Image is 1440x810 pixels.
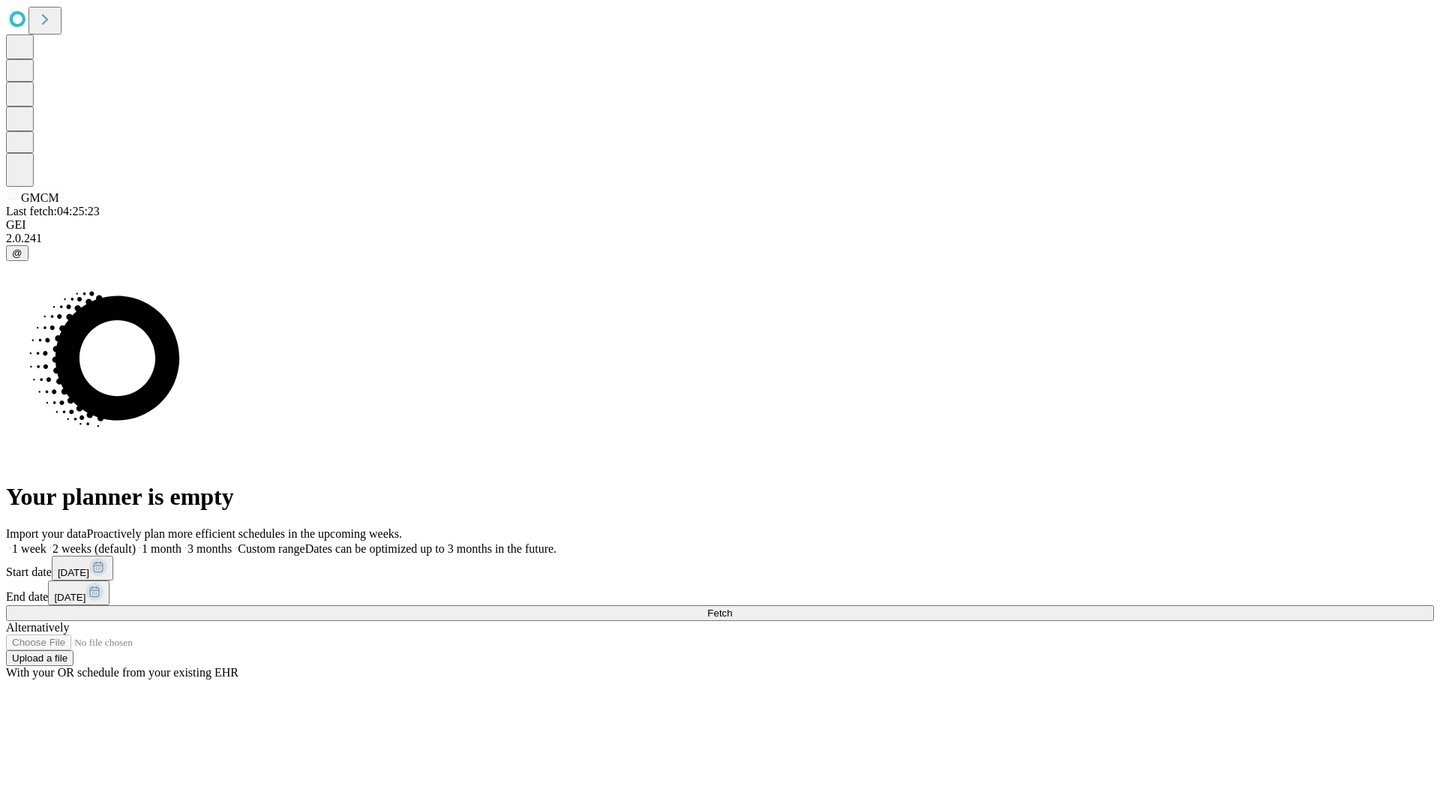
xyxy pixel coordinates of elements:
[6,218,1434,232] div: GEI
[707,607,732,619] span: Fetch
[142,542,181,555] span: 1 month
[6,232,1434,245] div: 2.0.241
[6,605,1434,621] button: Fetch
[48,580,109,605] button: [DATE]
[305,542,556,555] span: Dates can be optimized up to 3 months in the future.
[6,580,1434,605] div: End date
[58,567,89,578] span: [DATE]
[187,542,232,555] span: 3 months
[6,245,28,261] button: @
[52,542,136,555] span: 2 weeks (default)
[6,666,238,679] span: With your OR schedule from your existing EHR
[87,527,402,540] span: Proactively plan more efficient schedules in the upcoming weeks.
[6,205,100,217] span: Last fetch: 04:25:23
[6,483,1434,511] h1: Your planner is empty
[12,247,22,259] span: @
[21,191,59,204] span: GMCM
[6,650,73,666] button: Upload a file
[6,527,87,540] span: Import your data
[54,592,85,603] span: [DATE]
[6,556,1434,580] div: Start date
[52,556,113,580] button: [DATE]
[6,621,69,634] span: Alternatively
[12,542,46,555] span: 1 week
[238,542,304,555] span: Custom range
